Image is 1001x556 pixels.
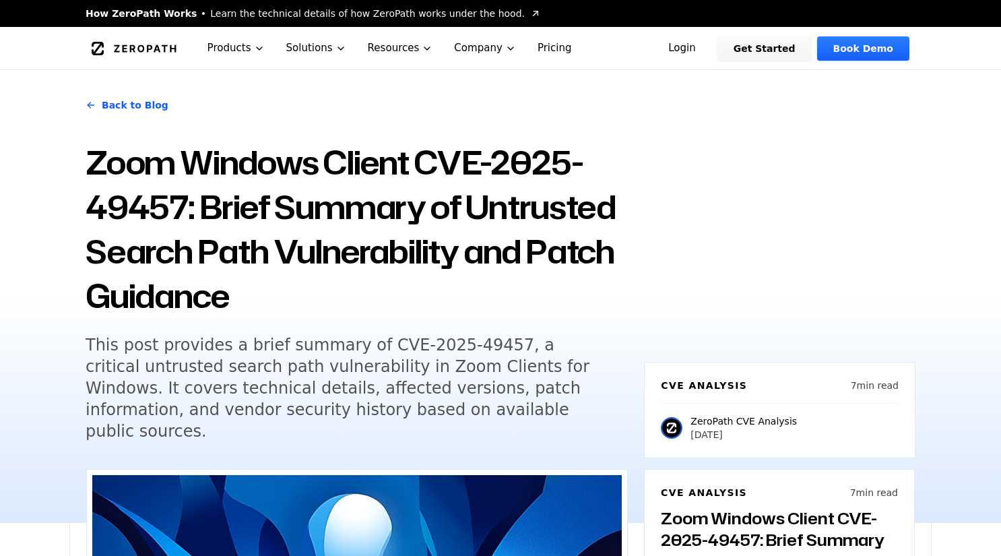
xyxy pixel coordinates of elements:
a: Book Demo [817,36,909,61]
button: Company [443,27,527,69]
nav: Global [69,27,932,69]
a: Login [652,36,712,61]
h6: CVE Analysis [661,379,747,392]
h1: Zoom Windows Client CVE-2025-49457: Brief Summary of Untrusted Search Path Vulnerability and Patc... [86,140,628,318]
button: Products [197,27,276,69]
button: Resources [357,27,444,69]
p: [DATE] [690,428,797,441]
span: How ZeroPath Works [86,7,197,20]
a: How ZeroPath WorksLearn the technical details of how ZeroPath works under the hood. [86,7,541,20]
h6: CVE Analysis [661,486,747,499]
a: Pricing [527,27,583,69]
p: 7 min read [850,486,898,499]
img: ZeroPath CVE Analysis [661,417,682,439]
a: Back to Blog [86,86,168,124]
h5: This post provides a brief summary of CVE-2025-49457, a critical untrusted search path vulnerabil... [86,334,603,442]
p: ZeroPath CVE Analysis [690,414,797,428]
button: Solutions [276,27,357,69]
a: Get Started [717,36,812,61]
p: 7 min read [851,379,899,392]
span: Learn the technical details of how ZeroPath works under the hood. [210,7,525,20]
